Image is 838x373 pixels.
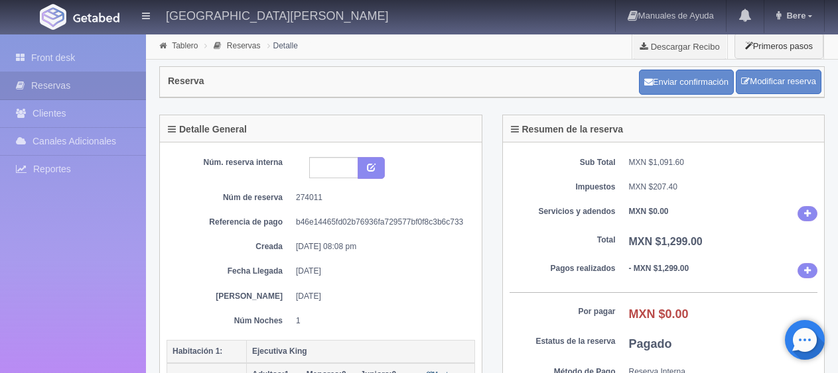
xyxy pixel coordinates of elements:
th: Ejecutiva King [247,340,475,363]
dt: Sub Total [510,157,616,168]
dt: Creada [176,241,283,252]
dd: [DATE] 08:08 pm [296,241,465,252]
b: - MXN $1,299.00 [629,264,689,273]
dd: MXN $1,091.60 [629,157,818,168]
b: Pagado [629,337,672,350]
dd: [DATE] [296,291,465,302]
img: Getabed [73,13,119,23]
button: Primeros pasos [734,33,823,59]
dt: [PERSON_NAME] [176,291,283,302]
b: Habitación 1: [173,346,222,356]
img: Getabed [40,4,66,30]
dt: Núm de reserva [176,192,283,203]
span: Bere [783,11,805,21]
h4: Resumen de la reserva [511,125,624,134]
dd: MXN $207.40 [629,182,818,193]
b: MXN $1,299.00 [629,236,703,247]
a: Tablero [172,41,198,50]
dt: Estatus de la reserva [510,336,616,347]
dd: 1 [296,315,465,327]
dt: Núm Noches [176,315,283,327]
dt: Impuestos [510,182,616,193]
a: Reservas [227,41,261,50]
dd: b46e14465fd02b76936fa729577bf0f8c3b6c733 [296,217,465,228]
a: Descargar Recibo [632,33,727,60]
b: MXN $0.00 [629,307,689,321]
dd: [DATE] [296,266,465,277]
a: Modificar reserva [736,70,821,94]
dt: Pagos realizados [510,263,616,274]
dt: Por pagar [510,306,616,317]
dt: Referencia de pago [176,217,283,228]
b: MXN $0.00 [629,207,669,216]
h4: Reserva [168,76,204,86]
dt: Servicios y adendos [510,206,616,217]
dt: Núm. reserva interna [176,157,283,168]
dt: Total [510,235,616,246]
dd: 274011 [296,192,465,203]
h4: [GEOGRAPHIC_DATA][PERSON_NAME] [166,7,388,23]
button: Enviar confirmación [639,70,734,95]
dt: Fecha Llegada [176,266,283,277]
h4: Detalle General [168,125,247,134]
li: Detalle [264,39,301,52]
